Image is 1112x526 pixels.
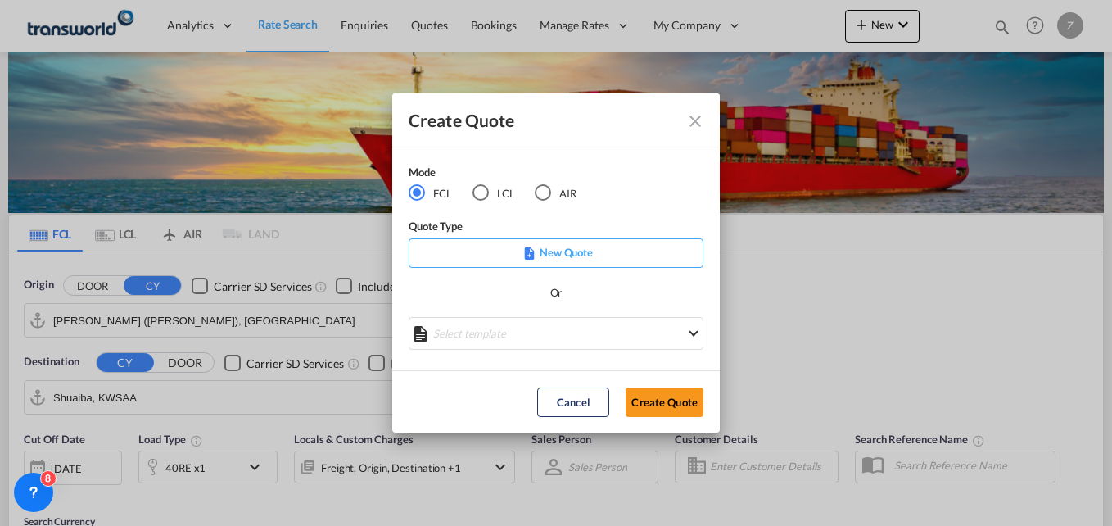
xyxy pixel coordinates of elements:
[409,238,703,268] div: New Quote
[550,284,563,301] div: Or
[685,111,705,131] md-icon: Close dialog
[409,218,703,238] div: Quote Type
[472,184,515,202] md-radio-button: LCL
[409,164,597,184] div: Mode
[409,317,703,350] md-select: Select template
[626,388,703,417] button: Create Quote
[414,244,698,261] p: New Quote
[537,388,609,417] button: Cancel
[535,184,576,202] md-radio-button: AIR
[409,184,452,202] md-radio-button: FCL
[392,93,720,433] md-dialog: Create QuoteModeFCL LCLAIR ...
[679,105,708,134] button: Close dialog
[409,110,674,130] div: Create Quote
